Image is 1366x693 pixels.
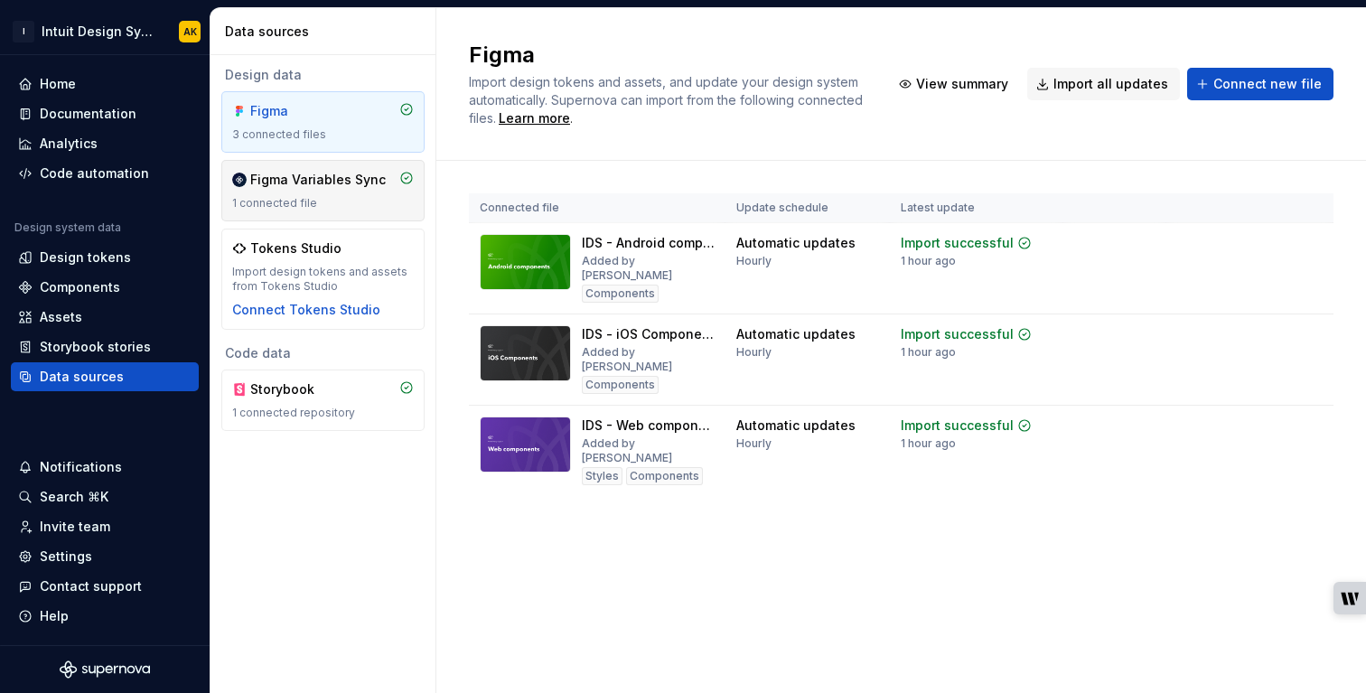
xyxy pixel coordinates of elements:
[736,325,856,343] div: Automatic updates
[40,308,82,326] div: Assets
[901,325,1014,343] div: Import successful
[1053,75,1168,93] span: Import all updates
[11,482,199,511] button: Search ⌘K
[11,159,199,188] a: Code automation
[11,453,199,482] button: Notifications
[11,572,199,601] button: Contact support
[1187,68,1333,100] button: Connect new file
[11,512,199,541] a: Invite team
[40,577,142,595] div: Contact support
[183,24,197,39] div: AK
[901,345,956,360] div: 1 hour ago
[736,234,856,252] div: Automatic updates
[890,68,1020,100] button: View summary
[725,193,890,223] th: Update schedule
[901,436,956,451] div: 1 hour ago
[582,254,715,283] div: Added by [PERSON_NAME]
[582,325,715,343] div: IDS - iOS Components
[11,243,199,272] a: Design tokens
[40,368,124,386] div: Data sources
[221,229,425,330] a: Tokens StudioImport design tokens and assets from Tokens StudioConnect Tokens Studio
[582,436,715,465] div: Added by [PERSON_NAME]
[11,70,199,98] a: Home
[736,345,772,360] div: Hourly
[736,417,856,435] div: Automatic updates
[890,193,1063,223] th: Latest update
[40,488,108,506] div: Search ⌘K
[582,285,659,303] div: Components
[250,239,341,258] div: Tokens Studio
[221,344,425,362] div: Code data
[221,160,425,221] a: Figma Variables Sync1 connected file
[1213,75,1322,93] span: Connect new file
[582,417,715,435] div: IDS - Web components
[901,254,956,268] div: 1 hour ago
[250,380,337,398] div: Storybook
[40,518,110,536] div: Invite team
[11,332,199,361] a: Storybook stories
[40,135,98,153] div: Analytics
[11,273,199,302] a: Components
[225,23,428,41] div: Data sources
[13,21,34,42] div: I
[11,362,199,391] a: Data sources
[11,303,199,332] a: Assets
[901,417,1014,435] div: Import successful
[901,234,1014,252] div: Import successful
[582,467,622,485] div: Styles
[40,458,122,476] div: Notifications
[469,193,725,223] th: Connected file
[736,254,772,268] div: Hourly
[4,12,206,51] button: IIntuit Design SystemAK
[221,91,425,153] a: Figma3 connected files
[40,607,69,625] div: Help
[496,112,573,126] span: .
[40,248,131,267] div: Design tokens
[582,376,659,394] div: Components
[11,99,199,128] a: Documentation
[499,109,570,127] a: Learn more
[916,75,1008,93] span: View summary
[40,278,120,296] div: Components
[232,196,414,211] div: 1 connected file
[11,602,199,631] button: Help
[40,548,92,566] div: Settings
[469,74,866,126] span: Import design tokens and assets, and update your design system automatically. Supernova can impor...
[42,23,157,41] div: Intuit Design System
[40,105,136,123] div: Documentation
[232,127,414,142] div: 3 connected files
[582,345,715,374] div: Added by [PERSON_NAME]
[221,370,425,431] a: Storybook1 connected repository
[221,66,425,84] div: Design data
[232,265,414,294] div: Import design tokens and assets from Tokens Studio
[14,220,121,235] div: Design system data
[582,234,715,252] div: IDS - Android components
[469,41,868,70] h2: Figma
[250,102,337,120] div: Figma
[250,171,386,189] div: Figma Variables Sync
[11,129,199,158] a: Analytics
[1027,68,1180,100] button: Import all updates
[232,301,380,319] button: Connect Tokens Studio
[626,467,703,485] div: Components
[11,542,199,571] a: Settings
[40,338,151,356] div: Storybook stories
[736,436,772,451] div: Hourly
[60,660,150,679] svg: Supernova Logo
[40,164,149,183] div: Code automation
[232,406,414,420] div: 1 connected repository
[40,75,76,93] div: Home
